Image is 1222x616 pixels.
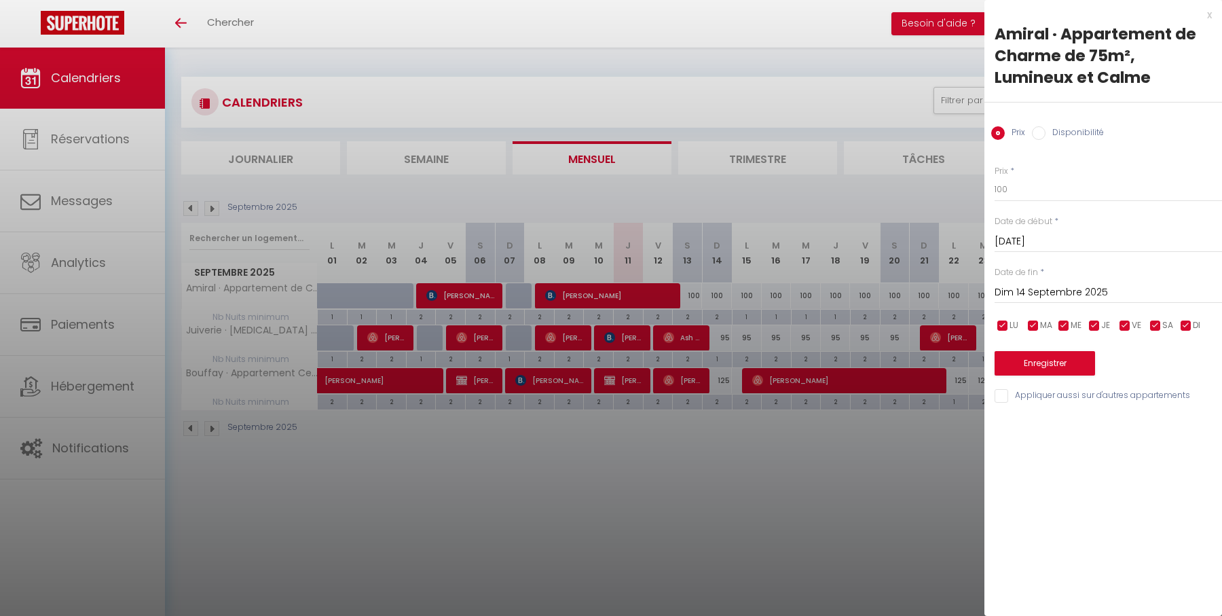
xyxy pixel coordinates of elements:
[995,215,1052,228] label: Date de début
[995,23,1212,88] div: Amiral · Appartement de Charme de 75m², Lumineux et Calme
[11,5,52,46] button: Ouvrir le widget de chat LiveChat
[1040,319,1052,332] span: MA
[995,351,1095,376] button: Enregistrer
[995,165,1008,178] label: Prix
[1162,319,1173,332] span: SA
[1193,319,1200,332] span: DI
[1164,555,1212,606] iframe: Chat
[1045,126,1104,141] label: Disponibilité
[984,7,1212,23] div: x
[995,266,1038,279] label: Date de fin
[1071,319,1081,332] span: ME
[1101,319,1110,332] span: JE
[1005,126,1025,141] label: Prix
[1010,319,1018,332] span: LU
[1132,319,1141,332] span: VE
